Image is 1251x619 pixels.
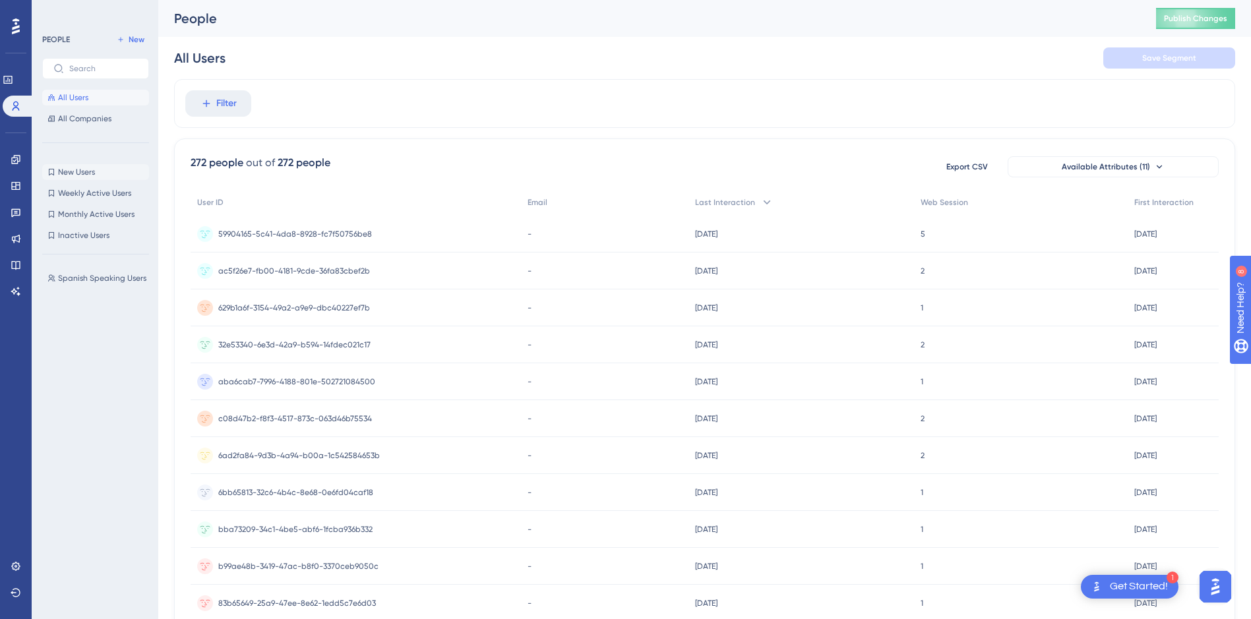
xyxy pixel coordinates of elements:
[218,561,379,572] span: b99ae48b-3419-47ac-b8f0-3370ceb9050c
[218,229,372,239] span: 59904165-5c41-4da8-8928-fc7f50756be8
[921,487,923,498] span: 1
[695,562,717,571] time: [DATE]
[246,155,275,171] div: out of
[528,339,532,350] span: -
[69,64,138,73] input: Search
[42,111,149,127] button: All Companies
[1156,8,1235,29] button: Publish Changes
[921,197,968,208] span: Web Session
[1103,47,1235,69] button: Save Segment
[58,188,131,198] span: Weekly Active Users
[921,303,923,313] span: 1
[42,206,149,222] button: Monthly Active Users
[1134,414,1157,423] time: [DATE]
[695,303,717,312] time: [DATE]
[278,155,330,171] div: 272 people
[528,197,547,208] span: Email
[1134,266,1157,276] time: [DATE]
[1134,340,1157,349] time: [DATE]
[218,524,373,535] span: bba73209-34c1-4be5-abf6-1fcba936b332
[528,598,532,608] span: -
[921,266,925,276] span: 2
[218,339,371,350] span: 32e53340-6e3d-42a9-b594-14fdec021c17
[1134,303,1157,312] time: [DATE]
[695,197,755,208] span: Last Interaction
[1142,53,1196,63] span: Save Segment
[695,340,717,349] time: [DATE]
[695,377,717,386] time: [DATE]
[30,3,82,19] span: Need Help?
[1167,572,1178,583] div: 1
[1081,575,1178,599] div: Open Get Started! checklist, remaining modules: 1
[921,413,925,424] span: 2
[946,162,988,172] span: Export CSV
[921,376,923,387] span: 1
[174,49,226,67] div: All Users
[218,450,380,461] span: 6ad2fa84-9d3b-4a94-b00a-1c542584653b
[1062,162,1150,172] span: Available Attributes (11)
[921,339,925,350] span: 2
[112,32,149,47] button: New
[58,167,95,177] span: New Users
[1134,599,1157,608] time: [DATE]
[185,90,251,117] button: Filter
[58,92,88,103] span: All Users
[528,524,532,535] span: -
[218,303,370,313] span: 629b1a6f-3154-49a2-a9e9-dbc40227ef7b
[42,90,149,105] button: All Users
[528,561,532,572] span: -
[921,524,923,535] span: 1
[1089,579,1105,595] img: launcher-image-alternative-text
[218,487,373,498] span: 6bb65813-32c6-4b4c-8e68-0e6fd04caf18
[695,599,717,608] time: [DATE]
[1134,562,1157,571] time: [DATE]
[934,156,1000,177] button: Export CSV
[1134,197,1194,208] span: First Interaction
[42,185,149,201] button: Weekly Active Users
[58,209,135,220] span: Monthly Active Users
[218,266,370,276] span: ac5f26e7-fb00-4181-9cde-36fa83cbef2b
[42,164,149,180] button: New Users
[1134,451,1157,460] time: [DATE]
[218,376,375,387] span: aba6cab7-7996-4188-801e-502721084500
[528,266,532,276] span: -
[42,34,70,45] div: PEOPLE
[58,273,146,283] span: Spanish Speaking Users
[1008,156,1219,177] button: Available Attributes (11)
[1134,229,1157,239] time: [DATE]
[1110,579,1168,594] div: Get Started!
[695,488,717,497] time: [DATE]
[921,598,923,608] span: 1
[695,525,717,534] time: [DATE]
[1134,377,1157,386] time: [DATE]
[42,227,149,243] button: Inactive Users
[216,96,237,111] span: Filter
[218,413,372,424] span: c08d47b2-f8f3-4517-873c-063d46b75534
[695,266,717,276] time: [DATE]
[58,113,111,124] span: All Companies
[174,9,1123,28] div: People
[218,598,376,608] span: 83b65649-25a9-47ee-8e62-1edd5c7e6d03
[1134,488,1157,497] time: [DATE]
[90,7,94,17] div: 8
[921,561,923,572] span: 1
[1196,567,1235,606] iframe: UserGuiding AI Assistant Launcher
[528,376,532,387] span: -
[1134,525,1157,534] time: [DATE]
[921,450,925,461] span: 2
[921,229,925,239] span: 5
[528,487,532,498] span: -
[191,155,243,171] div: 272 people
[58,230,109,241] span: Inactive Users
[695,229,717,239] time: [DATE]
[528,229,532,239] span: -
[695,451,717,460] time: [DATE]
[695,414,717,423] time: [DATE]
[42,270,157,286] button: Spanish Speaking Users
[528,450,532,461] span: -
[197,197,224,208] span: User ID
[528,303,532,313] span: -
[528,413,532,424] span: -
